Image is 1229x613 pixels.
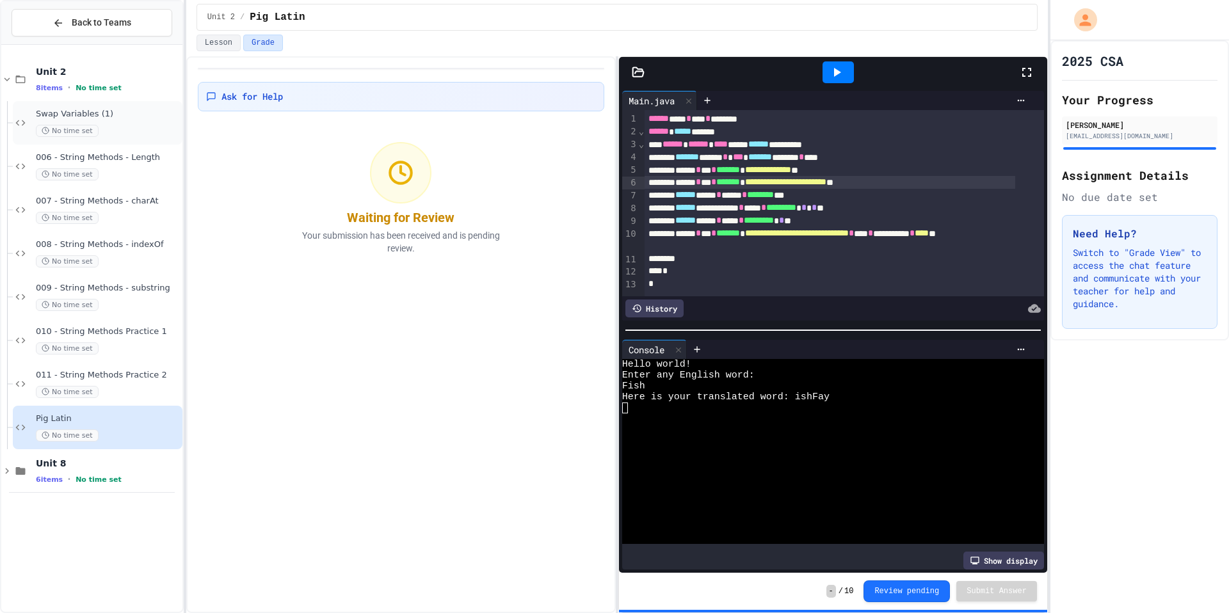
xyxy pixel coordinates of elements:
[622,278,638,291] div: 13
[625,299,684,317] div: History
[622,138,638,151] div: 3
[1073,226,1207,241] h3: Need Help?
[844,586,853,596] span: 10
[72,16,131,29] span: Back to Teams
[36,212,99,224] span: No time set
[622,202,638,215] div: 8
[1062,52,1123,70] h1: 2025 CSA
[622,253,638,266] div: 11
[36,196,180,207] span: 007 - String Methods - charAt
[68,474,70,484] span: •
[622,189,638,202] div: 7
[243,35,283,51] button: Grade
[622,381,645,392] span: Fish
[622,215,638,228] div: 9
[36,429,99,442] span: No time set
[221,90,283,103] span: Ask for Help
[76,475,122,484] span: No time set
[1062,189,1217,205] div: No due date set
[622,177,638,189] div: 6
[956,581,1037,601] button: Submit Answer
[36,475,63,484] span: 6 items
[622,340,687,359] div: Console
[967,586,1027,596] span: Submit Answer
[36,386,99,398] span: No time set
[36,168,99,180] span: No time set
[240,12,245,22] span: /
[622,359,691,370] span: Hello world!
[1066,131,1214,141] div: [EMAIL_ADDRESS][DOMAIN_NAME]
[36,370,180,381] span: 011 - String Methods Practice 2
[622,91,697,110] div: Main.java
[1066,119,1214,131] div: [PERSON_NAME]
[839,586,843,596] span: /
[622,392,830,402] span: Here is your translated word: ishFay
[12,9,172,36] button: Back to Teams
[1062,91,1217,109] h2: Your Progress
[36,342,99,354] span: No time set
[36,152,180,163] span: 006 - String Methods - Length
[622,343,671,356] div: Console
[622,370,755,381] span: Enter any English word:
[36,255,99,267] span: No time set
[285,229,516,255] p: Your submission has been received and is pending review.
[68,83,70,93] span: •
[207,12,235,22] span: Unit 2
[347,209,454,227] div: Waiting for Review
[622,228,638,253] div: 10
[197,35,241,51] button: Lesson
[864,580,950,602] button: Review pending
[36,283,180,294] span: 009 - String Methods - substring
[1061,5,1100,35] div: My Account
[622,125,638,138] div: 2
[36,299,99,311] span: No time set
[638,139,645,149] span: Fold line
[1062,166,1217,184] h2: Assignment Details
[622,266,638,278] div: 12
[622,113,638,125] div: 1
[963,552,1044,569] div: Show display
[36,239,180,250] span: 008 - String Methods - indexOf
[622,164,638,177] div: 5
[622,151,638,164] div: 4
[36,125,99,137] span: No time set
[826,585,836,598] span: -
[76,84,122,92] span: No time set
[36,66,180,77] span: Unit 2
[36,458,180,469] span: Unit 8
[250,10,305,25] span: Pig Latin
[36,109,180,120] span: Swap Variables (1)
[36,413,180,424] span: Pig Latin
[622,94,681,107] div: Main.java
[36,326,180,337] span: 010 - String Methods Practice 1
[36,84,63,92] span: 8 items
[1073,246,1207,310] p: Switch to "Grade View" to access the chat feature and communicate with your teacher for help and ...
[638,126,645,136] span: Fold line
